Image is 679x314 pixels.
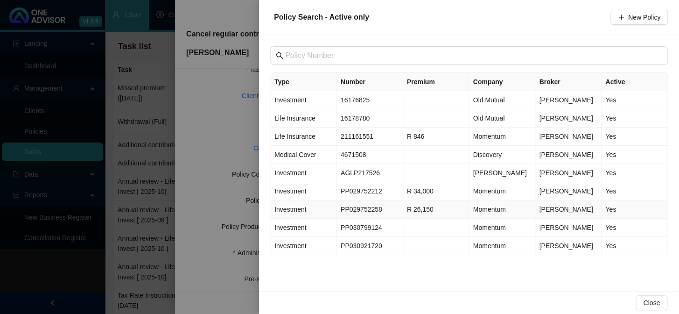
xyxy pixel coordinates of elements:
[274,96,306,104] span: Investment
[274,224,306,231] span: Investment
[602,164,668,182] td: Yes
[274,133,315,140] span: Life Insurance
[274,169,306,177] span: Investment
[285,50,655,61] input: Policy Number
[539,133,593,140] span: [PERSON_NAME]
[539,224,593,231] span: [PERSON_NAME]
[403,182,469,200] td: R 34,000
[618,14,624,21] span: plus
[539,206,593,213] span: [PERSON_NAME]
[337,182,403,200] td: PP029752212
[337,164,403,182] td: AGLP217526
[539,114,593,122] span: [PERSON_NAME]
[274,13,369,21] span: Policy Search - Active only
[602,91,668,109] td: Yes
[271,73,337,91] th: Type
[473,187,505,195] span: Momentum
[276,52,283,59] span: search
[539,187,593,195] span: [PERSON_NAME]
[628,12,660,22] span: New Policy
[403,200,469,219] td: R 26,150
[403,128,469,146] td: R 846
[643,298,660,308] span: Close
[274,187,306,195] span: Investment
[337,109,403,128] td: 16178780
[602,109,668,128] td: Yes
[539,151,593,158] span: [PERSON_NAME]
[274,151,316,158] span: Medical Cover
[602,146,668,164] td: Yes
[469,73,535,91] th: Company
[274,114,315,122] span: Life Insurance
[473,224,505,231] span: Momentum
[602,219,668,237] td: Yes
[337,146,403,164] td: 4671508
[636,295,667,310] button: Close
[602,200,668,219] td: Yes
[337,237,403,255] td: PP030921720
[274,242,306,250] span: Investment
[403,73,469,91] th: Premium
[535,73,602,91] th: Broker
[473,114,504,122] span: Old Mutual
[610,10,668,25] button: New Policy
[473,96,504,104] span: Old Mutual
[473,169,526,177] span: [PERSON_NAME]
[602,73,668,91] th: Active
[337,219,403,237] td: PP030799124
[337,128,403,146] td: 211161551
[337,200,403,219] td: PP029752258
[473,242,505,250] span: Momentum
[473,133,505,140] span: Momentum
[602,182,668,200] td: Yes
[337,73,403,91] th: Number
[473,206,505,213] span: Momentum
[539,242,593,250] span: [PERSON_NAME]
[274,206,306,213] span: Investment
[602,128,668,146] td: Yes
[473,151,501,158] span: Discovery
[602,237,668,255] td: Yes
[539,169,593,177] span: [PERSON_NAME]
[539,96,593,104] span: [PERSON_NAME]
[337,91,403,109] td: 16176825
